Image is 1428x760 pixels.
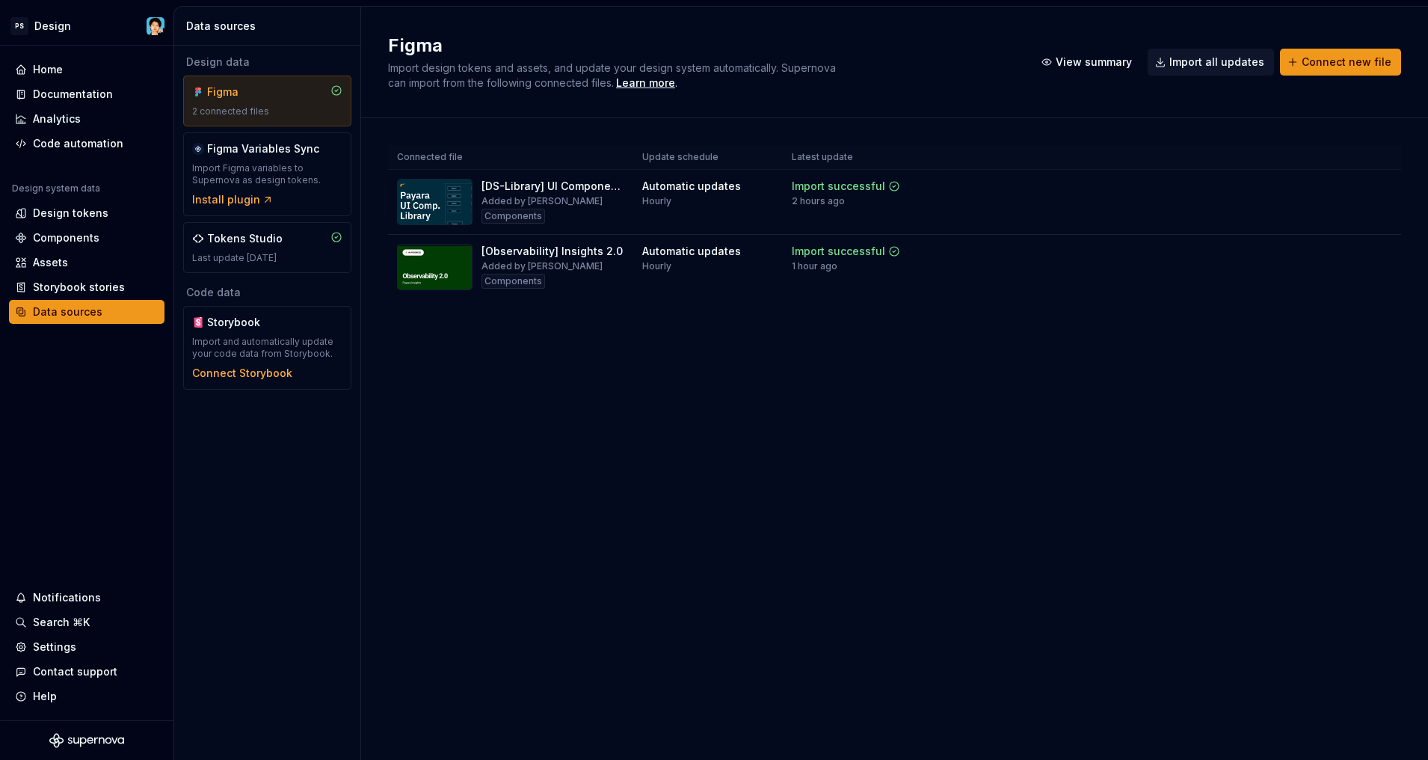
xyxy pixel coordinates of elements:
img: Leo [147,17,164,35]
a: Analytics [9,107,164,131]
div: Last update [DATE] [192,252,342,264]
div: Design data [183,55,351,70]
th: Connected file [388,145,633,170]
button: Help [9,684,164,708]
a: Figma Variables SyncImport Figma variables to Supernova as design tokens.Install plugin [183,132,351,216]
div: Figma [207,85,279,99]
div: Data sources [33,304,102,319]
a: Learn more [616,76,675,91]
a: Figma2 connected files [183,76,351,126]
th: Update schedule [633,145,783,170]
span: Import design tokens and assets, and update your design system automatically. Supernova can impor... [388,61,839,89]
div: Storybook stories [33,280,125,295]
div: Analytics [33,111,81,126]
button: View summary [1034,49,1142,76]
div: Settings [33,640,76,655]
svg: Supernova Logo [49,733,124,748]
div: Components [481,274,545,289]
div: Contact support [33,664,117,679]
div: Import successful [792,244,885,259]
a: Assets [9,251,164,275]
button: Connect Storybook [192,366,292,381]
span: Import all updates [1169,55,1264,70]
div: Figma Variables Sync [207,141,319,156]
span: Connect new file [1302,55,1391,70]
h2: Figma [388,34,1016,58]
a: StorybookImport and automatically update your code data from Storybook.Connect Storybook [183,306,351,390]
div: Storybook [207,315,279,330]
div: [Observability] Insights 2.0 [481,244,623,259]
div: Import successful [792,179,885,194]
a: Design tokens [9,201,164,225]
a: Home [9,58,164,82]
div: PS [10,17,28,35]
div: Search ⌘K [33,615,90,630]
div: Design [34,19,71,34]
div: Design system data [12,183,100,194]
button: Connect new file [1280,49,1401,76]
th: Latest update [783,145,938,170]
div: Notifications [33,590,101,605]
div: Design tokens [33,206,108,221]
div: Automatic updates [642,179,741,194]
div: Assets [33,255,68,270]
button: Contact support [9,660,164,684]
a: Components [9,226,164,250]
span: View summary [1056,55,1132,70]
div: Import and automatically update your code data from Storybook. [192,336,342,360]
button: Import all updates [1148,49,1274,76]
a: Code automation [9,132,164,156]
div: Import Figma variables to Supernova as design tokens. [192,162,342,186]
div: Automatic updates [642,244,741,259]
div: 2 hours ago [792,195,845,207]
a: Data sources [9,300,164,324]
button: Notifications [9,586,164,610]
div: Hourly [642,260,671,272]
div: Tokens Studio [207,231,283,246]
button: PSDesignLeo [3,10,170,42]
div: 2 connected files [192,105,342,117]
button: Search ⌘K [9,610,164,634]
div: Components [481,209,545,224]
div: Hourly [642,195,671,207]
div: Code automation [33,136,123,151]
a: Tokens StudioLast update [DATE] [183,222,351,273]
div: Added by [PERSON_NAME] [481,195,603,207]
button: Install plugin [192,192,274,207]
div: Home [33,62,63,77]
div: Data sources [186,19,354,34]
div: Code data [183,285,351,300]
div: [DS-Library] UI Components Library [481,179,624,194]
div: Help [33,689,57,704]
div: Added by [PERSON_NAME] [481,260,603,272]
span: . [614,78,677,89]
a: Settings [9,635,164,659]
div: Documentation [33,87,113,102]
div: 1 hour ago [792,260,837,272]
div: Components [33,230,99,245]
a: Documentation [9,82,164,106]
a: Storybook stories [9,275,164,299]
